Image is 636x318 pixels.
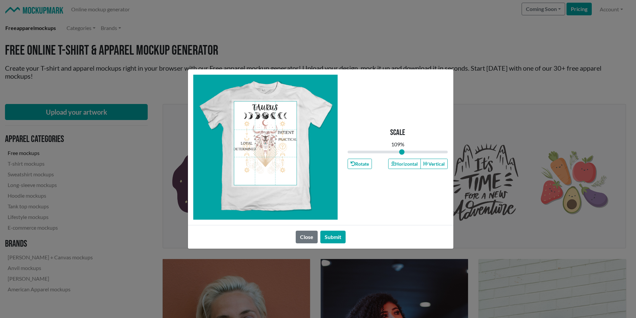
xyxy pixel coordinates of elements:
div: 109 % [391,140,404,148]
button: Rotate [348,159,372,169]
button: Submit [320,231,346,243]
button: Horizontal [388,159,421,169]
button: Close [296,231,318,243]
button: Vertical [420,159,448,169]
p: Scale [390,128,405,138]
